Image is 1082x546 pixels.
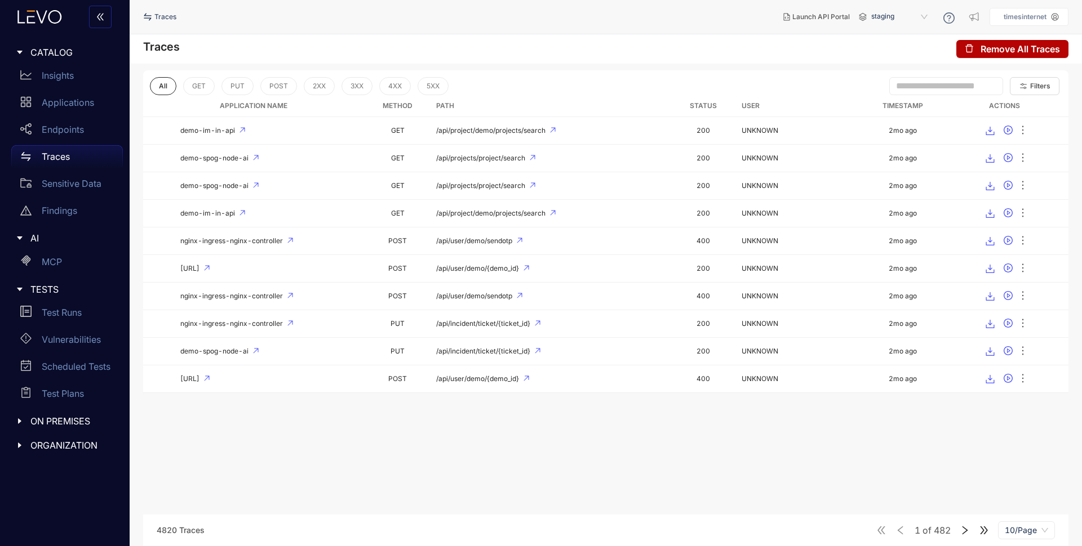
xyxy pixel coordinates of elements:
th: Timestamp [864,95,941,117]
span: nginx-ingress-nginx-controller [180,320,283,328]
td: 200 [669,310,738,338]
span: GET [391,181,405,190]
span: UNKNOWN [742,374,778,383]
span: ORGANIZATION [30,440,114,450]
span: [URL] [180,265,199,272]
div: CATALOG [7,41,123,64]
th: Status [669,95,738,117]
th: Application Name [143,95,364,117]
a: Findings [11,199,123,226]
td: 200 [669,145,738,172]
div: 2mo ago [889,292,917,300]
span: ellipsis [1017,235,1028,248]
span: ellipsis [1017,180,1028,193]
span: UNKNOWN [742,236,778,245]
span: TESTS [30,284,114,294]
td: 400 [669,227,738,255]
span: ellipsis [1017,207,1028,220]
span: ellipsis [1017,290,1028,303]
p: Vulnerabilities [42,334,101,344]
span: ON PREMISES [30,416,114,426]
button: ellipsis [1017,370,1028,388]
span: ellipsis [1017,317,1028,330]
a: Vulnerabilities [11,328,123,355]
button: ellipsis [1017,177,1028,195]
p: Applications [42,97,94,108]
span: caret-right [16,417,24,425]
span: /api/incident/ticket/{ticket_id} [436,347,530,355]
span: UNKNOWN [742,126,778,135]
span: POST [388,292,407,300]
p: Test Runs [42,307,82,317]
span: PUT [391,319,405,328]
div: 2mo ago [889,237,917,245]
button: play-circle [999,149,1017,167]
span: play-circle [1004,346,1013,356]
p: Findings [42,205,77,216]
span: UNKNOWN [742,319,778,328]
span: POST [269,82,288,90]
a: Traces [11,145,123,172]
span: demo-spog-node-ai [180,347,249,355]
button: double-left [89,6,112,28]
button: ellipsis [1017,204,1028,222]
span: /api/user/demo/sendotp [436,292,512,300]
span: play-circle [1004,374,1013,384]
div: 2mo ago [889,265,917,272]
button: Launch API Portal [774,8,859,26]
span: GET [391,126,405,135]
button: play-circle [999,315,1017,333]
span: PUT [391,347,405,355]
span: ellipsis [1017,373,1028,386]
p: timesinternet [1004,13,1046,21]
span: GET [391,154,405,162]
span: GET [192,82,206,90]
button: 3XX [342,77,373,95]
span: demo-spog-node-ai [180,182,249,190]
span: /api/incident/ticket/{ticket_id} [436,320,530,328]
span: caret-right [16,441,24,449]
span: UNKNOWN [742,264,778,272]
span: Filters [1030,82,1050,90]
span: /api/projects/project/search [436,154,525,162]
button: 2XX [304,77,335,95]
th: Actions [941,95,1068,117]
span: double-left [96,12,105,23]
div: 2mo ago [889,182,917,190]
span: 3XX [351,82,363,90]
span: UNKNOWN [742,181,778,190]
p: Test Plans [42,388,84,399]
a: Test Plans [11,382,123,409]
th: Path [432,95,669,117]
span: /api/user/demo/{demo_id} [436,375,519,383]
span: UNKNOWN [742,154,778,162]
span: /api/project/demo/projects/search [436,127,546,135]
button: play-circle [999,259,1017,278]
div: AI [7,226,123,250]
span: All [159,82,167,90]
button: play-circle [999,122,1017,140]
span: UNKNOWN [742,209,778,217]
button: ellipsis [1017,122,1028,140]
span: ellipsis [1017,124,1028,137]
button: ellipsis [1017,287,1028,305]
span: delete [965,44,974,54]
span: play-circle [1004,291,1013,301]
span: play-circle [1004,126,1013,136]
button: ellipsis [1017,149,1028,167]
span: nginx-ingress-nginx-controller [180,237,283,245]
button: 5XX [418,77,449,95]
span: demo-spog-node-ai [180,154,249,162]
span: Remove All Traces [981,44,1060,54]
td: 400 [669,283,738,310]
th: User [737,95,864,117]
a: Scheduled Tests [11,355,123,382]
div: TESTS [7,278,123,301]
p: Endpoints [42,124,84,135]
button: PUT [221,77,254,95]
p: Sensitive Data [42,178,101,189]
span: caret-right [16,285,24,293]
a: MCP [11,250,123,278]
span: /api/project/demo/projects/search [436,209,546,217]
td: 200 [669,117,738,145]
